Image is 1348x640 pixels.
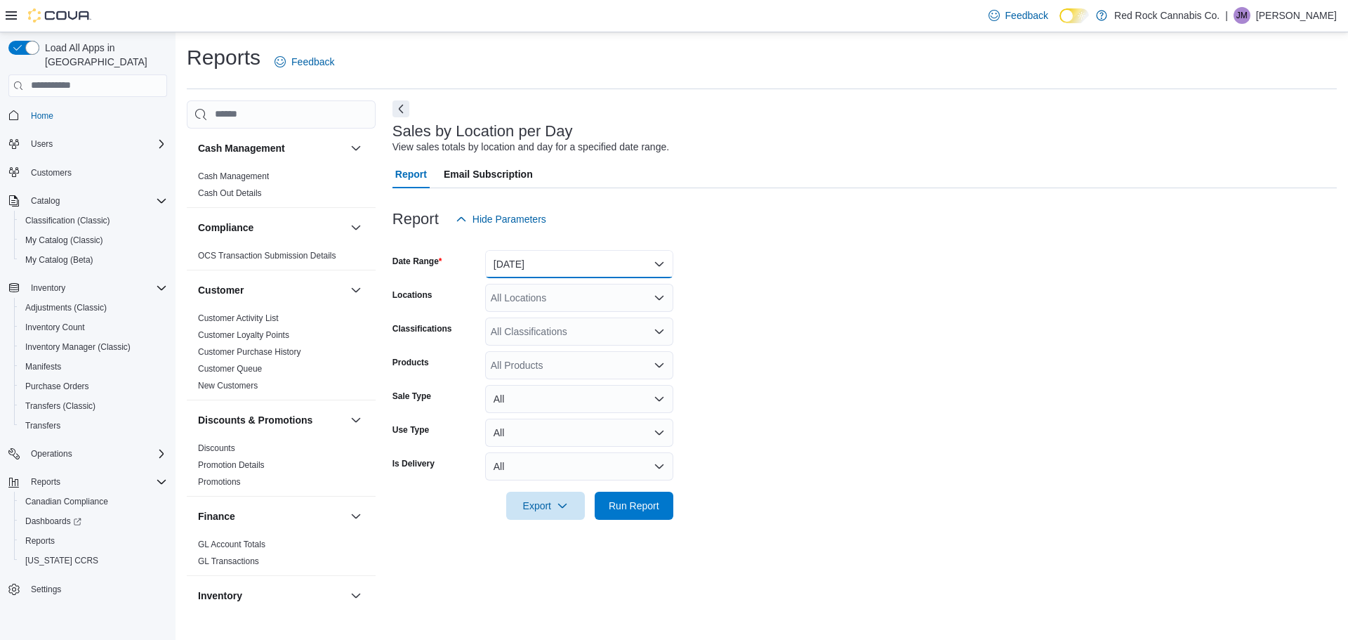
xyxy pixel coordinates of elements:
span: Manifests [25,361,61,372]
a: GL Account Totals [198,540,265,549]
button: All [485,452,673,481]
span: Transfers [20,417,167,434]
button: Compliance [348,219,364,236]
button: Users [25,136,58,152]
span: Inventory Count [20,319,167,336]
button: My Catalog (Beta) [14,250,173,270]
span: My Catalog (Beta) [25,254,93,266]
span: Export [515,492,576,520]
p: [PERSON_NAME] [1256,7,1337,24]
button: My Catalog (Classic) [14,230,173,250]
a: Feedback [269,48,340,76]
span: Dashboards [20,513,167,530]
a: [US_STATE] CCRS [20,552,104,569]
span: Customers [31,167,72,178]
span: My Catalog (Classic) [25,235,103,246]
span: Discounts [198,443,235,454]
button: Manifests [14,357,173,377]
button: Catalog [3,191,173,211]
span: Email Subscription [444,160,533,188]
span: Transfers (Classic) [20,398,167,414]
label: Sale Type [392,391,431,402]
button: Catalog [25,192,65,209]
a: Purchase Orders [20,378,95,395]
a: Promotion Details [198,460,265,470]
a: My Catalog (Classic) [20,232,109,249]
span: Reports [20,533,167,549]
button: Transfers [14,416,173,436]
span: GL Account Totals [198,539,265,550]
button: All [485,419,673,447]
button: Next [392,100,409,117]
span: Catalog [31,195,60,207]
button: Settings [3,579,173,599]
span: [US_STATE] CCRS [25,555,98,566]
a: Transfers (Classic) [20,398,101,414]
span: OCS Transaction Submission Details [198,250,336,261]
button: Reports [25,474,66,490]
span: Transfers (Classic) [25,400,95,412]
h3: Finance [198,509,235,523]
button: Classification (Classic) [14,211,173,230]
span: Inventory Manager (Classic) [20,339,167,355]
span: Settings [31,584,61,595]
span: Catalog [25,192,167,209]
span: Inventory Count [25,322,85,333]
h3: Discounts & Promotions [198,413,312,427]
button: Discounts & Promotions [198,413,345,427]
label: Is Delivery [392,458,435,469]
button: Purchase Orders [14,377,173,396]
span: My Catalog (Classic) [20,232,167,249]
button: Run Report [595,492,673,520]
a: My Catalog (Beta) [20,252,99,268]
nav: Complex example [8,100,167,636]
a: OCS Transaction Submission Details [198,251,336,261]
a: Settings [25,581,67,598]
p: | [1225,7,1228,24]
h3: Report [392,211,439,228]
a: Customers [25,164,77,181]
button: Transfers (Classic) [14,396,173,416]
button: Home [3,105,173,126]
a: Adjustments (Classic) [20,299,112,316]
div: Customer [187,310,376,400]
button: All [485,385,673,413]
div: Compliance [187,247,376,270]
a: Cash Out Details [198,188,262,198]
button: Cash Management [198,141,345,155]
button: Hide Parameters [450,205,552,233]
span: Feedback [291,55,334,69]
a: Manifests [20,358,67,375]
label: Locations [392,289,432,301]
span: Canadian Compliance [20,493,167,510]
span: Load All Apps in [GEOGRAPHIC_DATA] [39,41,167,69]
a: Reports [20,533,60,549]
a: Inventory Manager (Classic) [20,339,136,355]
a: Customer Loyalty Points [198,330,289,340]
h3: Cash Management [198,141,285,155]
span: Report [395,160,427,188]
span: Manifests [20,358,167,375]
a: Feedback [983,1,1054,30]
label: Date Range [392,256,442,267]
button: Users [3,134,173,154]
span: Dark Mode [1059,23,1060,24]
button: Reports [3,472,173,492]
span: Reports [25,474,167,490]
button: [US_STATE] CCRS [14,551,173,570]
span: Settings [25,580,167,598]
button: Discounts & Promotions [348,412,364,429]
a: Transfers [20,417,66,434]
button: Inventory Manager (Classic) [14,337,173,357]
span: My Catalog (Beta) [20,252,167,268]
button: Inventory [198,589,345,603]
button: Finance [348,508,364,525]
span: Home [31,110,53,122]
button: Customer [198,283,345,297]
span: New Customers [198,380,258,391]
a: Canadian Compliance [20,493,114,510]
span: Dashboards [25,516,81,527]
span: Inventory Manager (Classic) [25,341,131,353]
button: [DATE] [485,250,673,278]
button: Open list of options [654,326,665,337]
